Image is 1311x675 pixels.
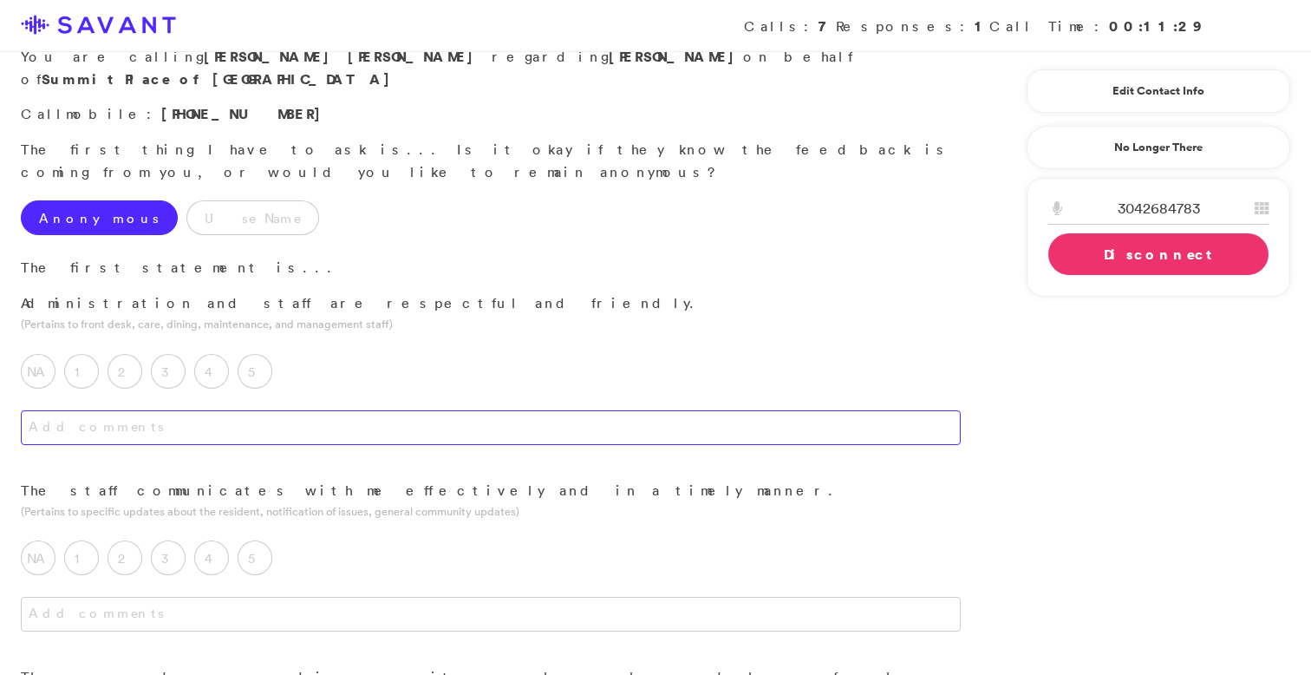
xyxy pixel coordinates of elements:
p: The staff communicates with me effectively and in a timely manner. [21,480,961,502]
label: NA [21,541,55,575]
label: NA [21,354,55,389]
label: 5 [238,354,272,389]
strong: 00:11:29 [1109,16,1203,36]
span: [PERSON_NAME] [204,47,338,66]
p: (Pertains to front desk, care, dining, maintenance, and management staff) [21,316,961,332]
p: Call : [21,103,961,126]
span: mobile [66,105,147,122]
p: You are calling regarding on behalf of [21,46,961,90]
label: 1 [64,541,99,575]
label: 4 [194,354,229,389]
label: 3 [151,541,186,575]
span: [PERSON_NAME] [348,47,482,66]
p: (Pertains to specific updates about the resident, notification of issues, general community updates) [21,503,961,520]
a: Edit Contact Info [1048,77,1269,105]
label: 5 [238,541,272,575]
label: 1 [64,354,99,389]
p: Administration and staff are respectful and friendly. [21,292,961,315]
label: 4 [194,541,229,575]
label: 3 [151,354,186,389]
label: 2 [108,354,142,389]
label: 2 [108,541,142,575]
p: The first statement is... [21,257,961,279]
a: Disconnect [1048,233,1269,275]
strong: Summit Place of [GEOGRAPHIC_DATA] [42,69,399,88]
span: [PHONE_NUMBER] [161,104,329,123]
p: The first thing I have to ask is... Is it okay if they know the feedback is coming from you, or w... [21,139,961,183]
label: Use Name [186,200,319,235]
strong: 1 [975,16,989,36]
a: No Longer There [1027,126,1290,169]
strong: [PERSON_NAME] [609,47,743,66]
strong: 7 [819,16,836,36]
label: Anonymous [21,200,178,235]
